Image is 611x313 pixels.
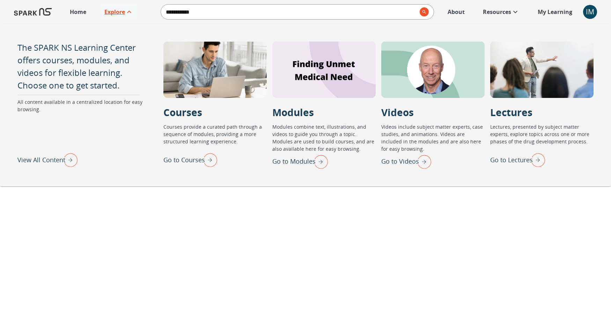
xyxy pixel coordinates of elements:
p: Modules combine text, illustrations, and videos to guide you through a topic. Modules are used to... [272,123,376,152]
p: Courses [163,105,202,120]
button: account of current user [583,5,597,19]
p: The SPARK NS Learning Center offers courses, modules, and videos for flexible learning. Choose on... [17,41,146,92]
div: Go to Lectures [490,151,545,169]
p: All content available in a centralized location for easy browsing. [17,98,146,151]
button: search [417,5,429,19]
div: Modules [272,41,376,98]
p: Modules [272,105,314,120]
p: About [448,8,465,16]
div: Go to Videos [381,152,431,171]
img: Logo of SPARK at Stanford [14,3,52,20]
p: Lectures, presented by subject matter experts, explore topics across one or more phases of the dr... [490,123,594,151]
a: About [444,4,468,20]
p: Videos include subject matter experts, case studies, and animations. Videos are included in the m... [381,123,485,152]
div: Courses [163,41,267,98]
div: Lectures [490,41,594,98]
img: right arrow [414,152,431,171]
p: Home [70,8,86,16]
p: Resources [483,8,511,16]
div: Go to Modules [272,152,328,171]
a: Home [66,4,90,20]
a: Resources [479,4,523,20]
div: Go to Courses [163,151,217,169]
p: View All Content [17,155,65,165]
p: My Learning [538,8,572,16]
img: right arrow [310,152,328,171]
p: Lectures [490,105,532,120]
p: Go to Videos [381,157,419,166]
a: Explore [101,4,137,20]
div: IM [583,5,597,19]
a: My Learning [534,4,576,20]
div: Videos [381,41,485,98]
p: Explore [104,8,125,16]
img: right arrow [60,151,78,169]
p: Go to Lectures [490,155,533,165]
p: Go to Courses [163,155,205,165]
p: Courses provide a curated path through a sequence of modules, providing a more structured learnin... [163,123,267,151]
div: View All Content [17,151,78,169]
img: right arrow [528,151,545,169]
p: Go to Modules [272,157,316,166]
img: right arrow [200,151,217,169]
p: Videos [381,105,414,120]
